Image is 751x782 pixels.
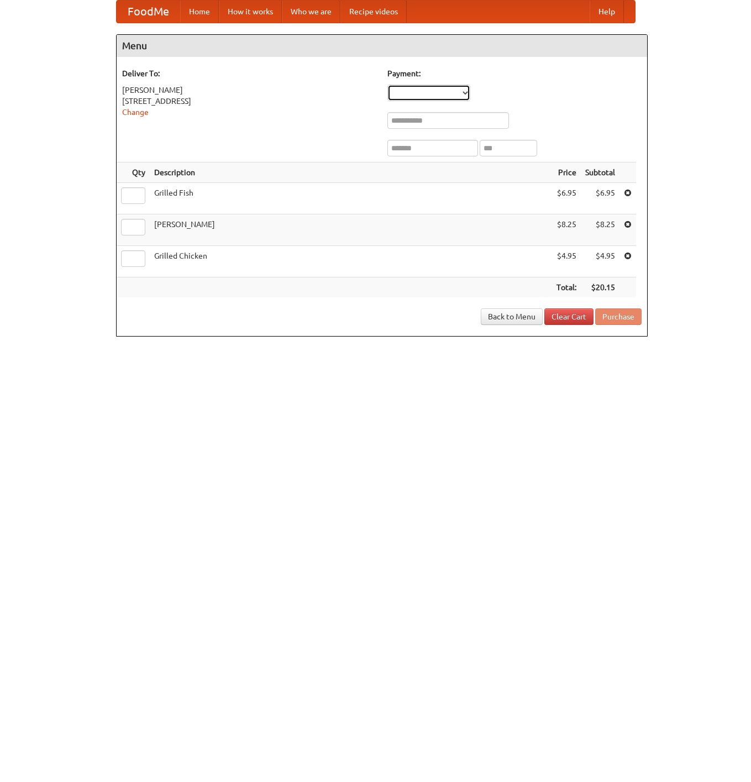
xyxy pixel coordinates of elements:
div: [PERSON_NAME] [122,85,376,96]
th: Price [552,162,581,183]
h5: Payment: [387,68,642,79]
td: [PERSON_NAME] [150,214,552,246]
th: $20.15 [581,277,619,298]
a: Clear Cart [544,308,594,325]
td: $6.95 [581,183,619,214]
a: Who we are [282,1,340,23]
th: Description [150,162,552,183]
a: FoodMe [117,1,180,23]
th: Subtotal [581,162,619,183]
a: Change [122,108,149,117]
td: $6.95 [552,183,581,214]
td: Grilled Chicken [150,246,552,277]
a: Recipe videos [340,1,407,23]
a: Help [590,1,624,23]
button: Purchase [595,308,642,325]
td: Grilled Fish [150,183,552,214]
td: $4.95 [552,246,581,277]
th: Total: [552,277,581,298]
td: $8.25 [552,214,581,246]
a: How it works [219,1,282,23]
h4: Menu [117,35,647,57]
a: Back to Menu [481,308,543,325]
div: [STREET_ADDRESS] [122,96,376,107]
a: Home [180,1,219,23]
h5: Deliver To: [122,68,376,79]
td: $4.95 [581,246,619,277]
th: Qty [117,162,150,183]
td: $8.25 [581,214,619,246]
